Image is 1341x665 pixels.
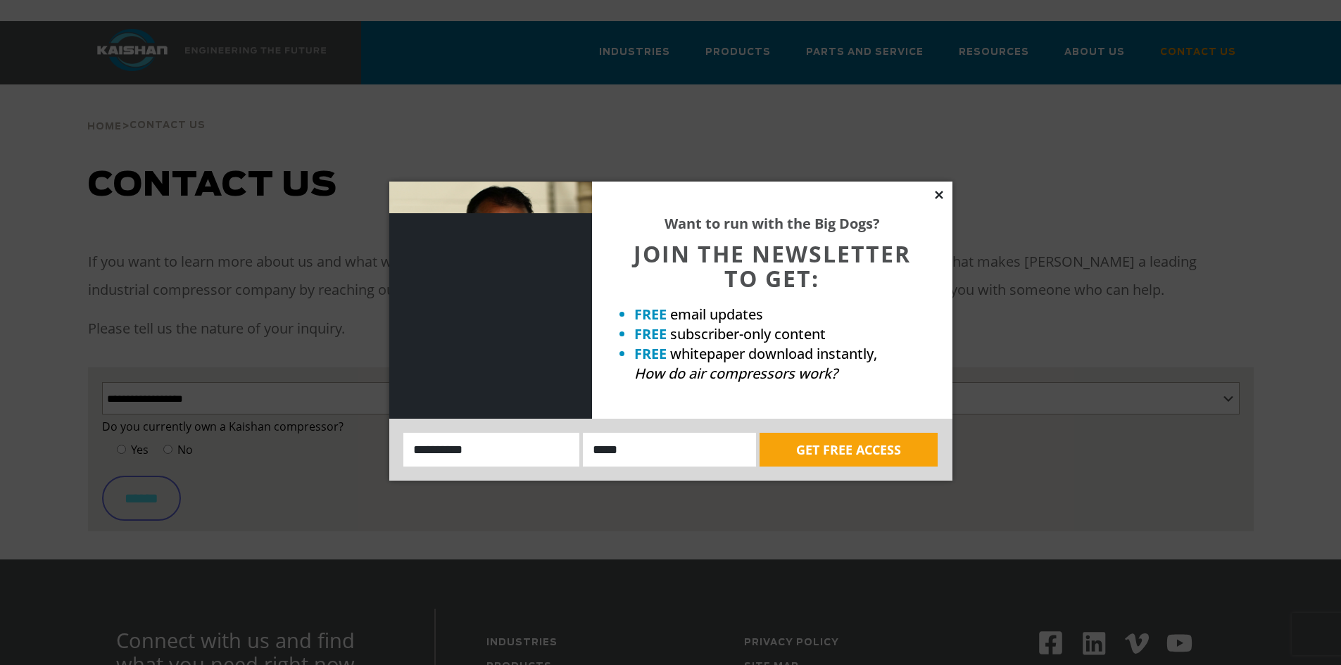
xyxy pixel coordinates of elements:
strong: Want to run with the Big Dogs? [665,214,880,233]
button: GET FREE ACCESS [760,433,938,467]
span: JOIN THE NEWSLETTER TO GET: [634,239,911,293]
input: Name: [403,433,580,467]
button: Close [933,189,945,201]
span: subscriber-only content [670,324,826,343]
strong: FREE [634,344,667,363]
input: Email [583,433,756,467]
strong: FREE [634,324,667,343]
em: How do air compressors work? [634,364,838,383]
strong: FREE [634,305,667,324]
span: whitepaper download instantly, [670,344,877,363]
span: email updates [670,305,763,324]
